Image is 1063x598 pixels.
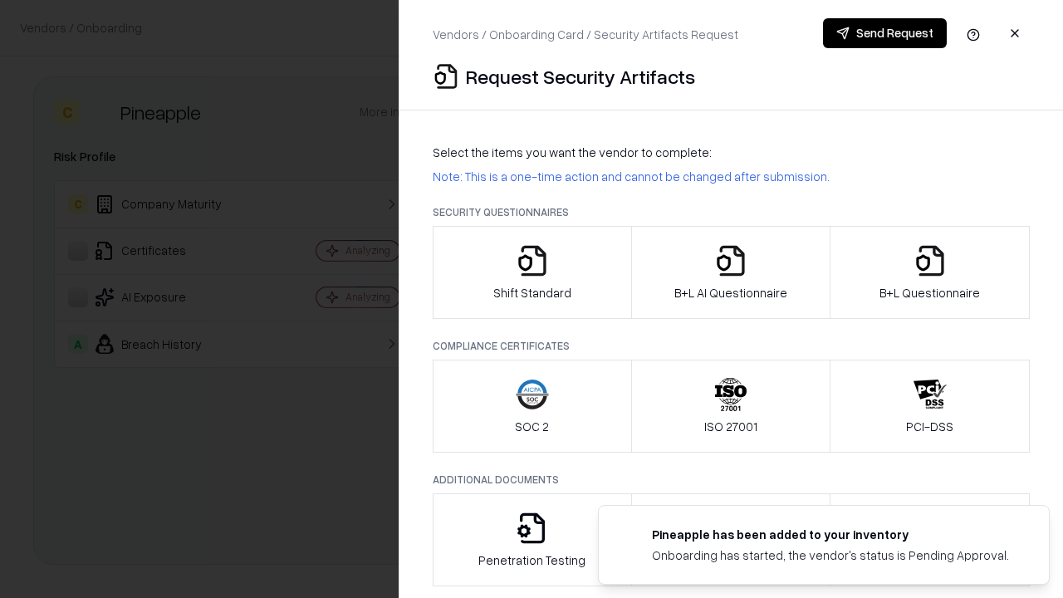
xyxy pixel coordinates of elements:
button: B+L AI Questionnaire [631,226,831,319]
p: SOC 2 [515,418,549,435]
p: Request Security Artifacts [466,63,695,90]
p: Penetration Testing [478,551,585,569]
button: PCI-DSS [830,360,1030,453]
p: PCI-DSS [906,418,953,435]
button: Data Processing Agreement [830,493,1030,586]
p: B+L AI Questionnaire [674,284,787,301]
p: Note: This is a one-time action and cannot be changed after submission. [433,168,1030,185]
div: Pineapple has been added to your inventory [652,526,1009,543]
img: pineappleenergy.com [619,526,639,546]
button: ISO 27001 [631,360,831,453]
p: Select the items you want the vendor to complete: [433,144,1030,161]
p: Vendors / Onboarding Card / Security Artifacts Request [433,26,738,43]
p: Additional Documents [433,473,1030,487]
p: Security Questionnaires [433,205,1030,219]
p: B+L Questionnaire [879,284,980,301]
button: B+L Questionnaire [830,226,1030,319]
p: Shift Standard [493,284,571,301]
button: Send Request [823,18,947,48]
div: Onboarding has started, the vendor's status is Pending Approval. [652,547,1009,564]
button: Shift Standard [433,226,632,319]
p: ISO 27001 [704,418,757,435]
button: Privacy Policy [631,493,831,586]
p: Compliance Certificates [433,339,1030,353]
button: Penetration Testing [433,493,632,586]
button: SOC 2 [433,360,632,453]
